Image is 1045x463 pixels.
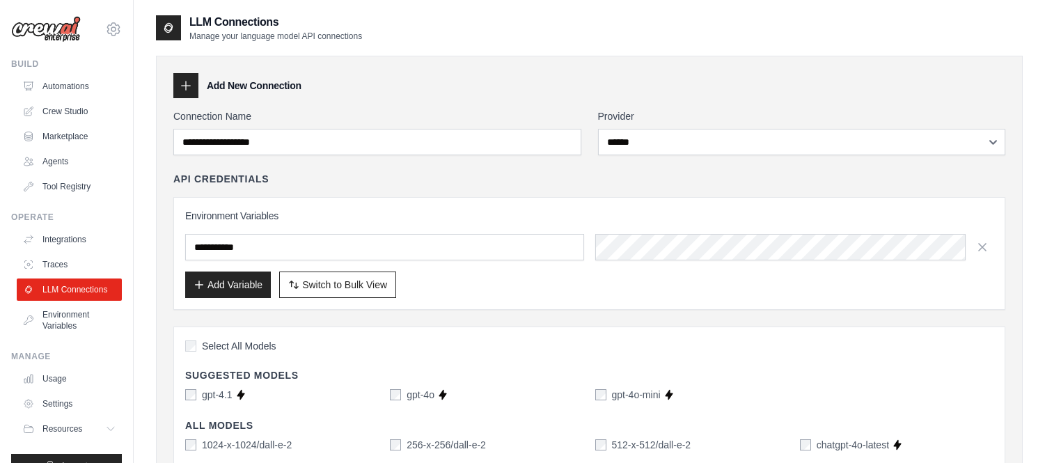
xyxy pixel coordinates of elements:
div: Operate [11,212,122,223]
a: Settings [17,393,122,415]
a: Agents [17,150,122,173]
label: chatgpt-4o-latest [817,438,889,452]
label: 512-x-512/dall-e-2 [612,438,691,452]
a: Environment Variables [17,304,122,337]
label: Connection Name [173,109,581,123]
button: Resources [17,418,122,440]
label: 256-x-256/dall-e-2 [407,438,486,452]
input: 256-x-256/dall-e-2 [390,439,401,450]
input: gpt-4o [390,389,401,400]
a: Integrations [17,228,122,251]
input: 1024-x-1024/dall-e-2 [185,439,196,450]
a: Marketplace [17,125,122,148]
button: Add Variable [185,272,271,298]
a: Traces [17,253,122,276]
input: Select All Models [185,340,196,352]
input: 512-x-512/dall-e-2 [595,439,606,450]
label: gpt-4.1 [202,388,233,402]
h4: All Models [185,418,993,432]
h2: LLM Connections [189,14,362,31]
label: Provider [598,109,1006,123]
a: Usage [17,368,122,390]
button: Switch to Bulk View [279,272,396,298]
img: Logo [11,16,81,42]
input: gpt-4o-mini [595,389,606,400]
a: Crew Studio [17,100,122,123]
label: gpt-4o [407,388,434,402]
span: Switch to Bulk View [302,278,387,292]
p: Manage your language model API connections [189,31,362,42]
h3: Environment Variables [185,209,993,223]
label: 1024-x-1024/dall-e-2 [202,438,292,452]
a: LLM Connections [17,278,122,301]
h4: Suggested Models [185,368,993,382]
div: Build [11,58,122,70]
h4: API Credentials [173,172,269,186]
label: gpt-4o-mini [612,388,661,402]
span: Select All Models [202,339,276,353]
a: Automations [17,75,122,97]
input: gpt-4.1 [185,389,196,400]
a: Tool Registry [17,175,122,198]
div: Manage [11,351,122,362]
span: Resources [42,423,82,434]
h3: Add New Connection [207,79,301,93]
input: chatgpt-4o-latest [800,439,811,450]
